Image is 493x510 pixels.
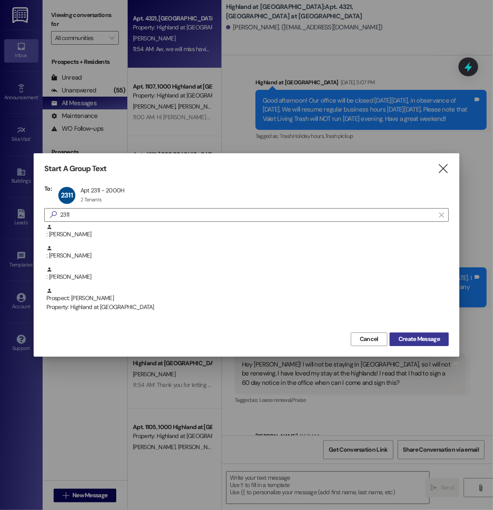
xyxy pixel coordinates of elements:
[46,303,449,312] div: Property: Highland at [GEOGRAPHIC_DATA]
[46,224,449,239] div: : [PERSON_NAME]
[437,164,449,173] i: 
[46,245,449,260] div: : [PERSON_NAME]
[398,335,440,344] span: Create Message
[44,245,449,266] div: : [PERSON_NAME]
[46,210,60,219] i: 
[61,191,73,200] span: 2311
[46,288,449,312] div: Prospect: [PERSON_NAME]
[60,209,435,221] input: Search for any contact or apartment
[44,185,52,192] h3: To:
[44,164,106,174] h3: Start A Group Text
[351,332,387,346] button: Cancel
[44,224,449,245] div: : [PERSON_NAME]
[390,332,449,346] button: Create Message
[44,288,449,309] div: Prospect: [PERSON_NAME]Property: Highland at [GEOGRAPHIC_DATA]
[439,212,444,218] i: 
[46,266,449,281] div: : [PERSON_NAME]
[360,335,378,344] span: Cancel
[80,186,125,194] div: Apt 2311 - 2000H
[80,196,102,203] div: 2 Tenants
[44,266,449,288] div: : [PERSON_NAME]
[435,209,448,221] button: Clear text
